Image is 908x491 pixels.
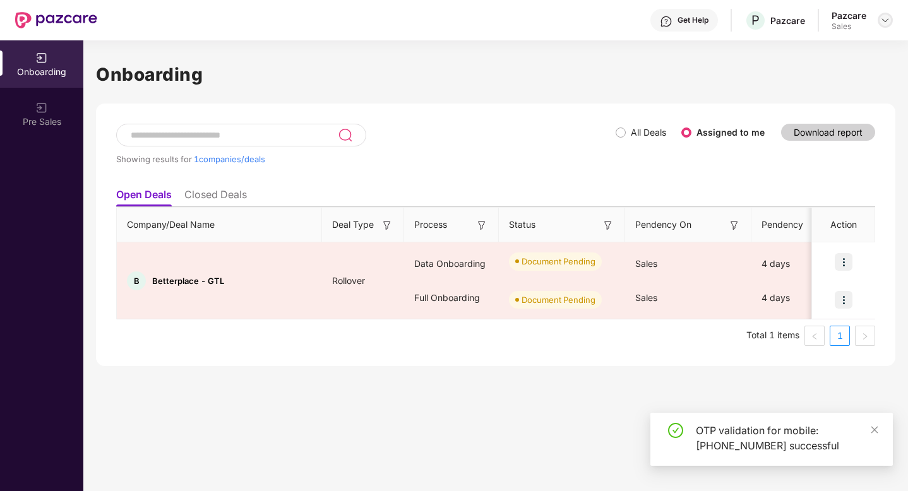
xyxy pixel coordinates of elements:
label: All Deals [631,127,666,138]
li: 1 [830,326,850,346]
span: Pendency On [635,218,691,232]
li: Closed Deals [184,188,247,206]
img: New Pazcare Logo [15,12,97,28]
span: Status [509,218,535,232]
span: Process [414,218,447,232]
button: right [855,326,875,346]
div: 4 days [751,247,846,281]
th: Action [812,208,875,242]
button: Download report [781,124,875,141]
img: svg+xml;base64,PHN2ZyB3aWR0aD0iMTYiIGhlaWdodD0iMTYiIHZpZXdCb3g9IjAgMCAxNiAxNiIgZmlsbD0ibm9uZSIgeG... [602,219,614,232]
span: check-circle [668,423,683,438]
th: Pendency [751,208,846,242]
li: Next Page [855,326,875,346]
div: Pazcare [832,9,866,21]
img: svg+xml;base64,PHN2ZyB3aWR0aD0iMjAiIGhlaWdodD0iMjAiIHZpZXdCb3g9IjAgMCAyMCAyMCIgZmlsbD0ibm9uZSIgeG... [35,102,48,114]
li: Previous Page [804,326,825,346]
div: Document Pending [522,293,595,306]
span: P [751,13,760,28]
h1: Onboarding [96,61,895,88]
div: Showing results for [116,154,616,164]
img: svg+xml;base64,PHN2ZyBpZD0iRHJvcGRvd24tMzJ4MzIiIHhtbG5zPSJodHRwOi8vd3d3LnczLm9yZy8yMDAwL3N2ZyIgd2... [880,15,890,25]
img: icon [835,253,852,271]
div: Get Help [678,15,708,25]
a: 1 [830,326,849,345]
span: Sales [635,258,657,269]
span: Rollover [322,275,375,286]
div: B [127,271,146,290]
div: OTP validation for mobile: [PHONE_NUMBER] successful [696,423,878,453]
span: left [811,333,818,340]
span: Sales [635,292,657,303]
span: close [870,425,879,434]
div: Data Onboarding [404,247,499,281]
div: Document Pending [522,255,595,268]
img: svg+xml;base64,PHN2ZyB3aWR0aD0iMTYiIGhlaWdodD0iMTYiIHZpZXdCb3g9IjAgMCAxNiAxNiIgZmlsbD0ibm9uZSIgeG... [728,219,741,232]
img: icon [835,291,852,309]
label: Assigned to me [696,127,765,138]
img: svg+xml;base64,PHN2ZyB3aWR0aD0iMjQiIGhlaWdodD0iMjUiIHZpZXdCb3g9IjAgMCAyNCAyNSIgZmlsbD0ibm9uZSIgeG... [338,127,352,143]
span: Deal Type [332,218,374,232]
div: Pazcare [770,15,805,27]
span: 1 companies/deals [194,154,265,164]
span: Pendency [762,218,826,232]
div: Sales [832,21,866,32]
li: Total 1 items [746,326,799,346]
span: right [861,333,869,340]
img: svg+xml;base64,PHN2ZyB3aWR0aD0iMTYiIGhlaWdodD0iMTYiIHZpZXdCb3g9IjAgMCAxNiAxNiIgZmlsbD0ibm9uZSIgeG... [475,219,488,232]
img: svg+xml;base64,PHN2ZyB3aWR0aD0iMTYiIGhlaWdodD0iMTYiIHZpZXdCb3g9IjAgMCAxNiAxNiIgZmlsbD0ibm9uZSIgeG... [381,219,393,232]
img: svg+xml;base64,PHN2ZyBpZD0iSGVscC0zMngzMiIgeG1sbnM9Imh0dHA6Ly93d3cudzMub3JnLzIwMDAvc3ZnIiB3aWR0aD... [660,15,672,28]
div: Full Onboarding [404,281,499,315]
img: svg+xml;base64,PHN2ZyB3aWR0aD0iMjAiIGhlaWdodD0iMjAiIHZpZXdCb3g9IjAgMCAyMCAyMCIgZmlsbD0ibm9uZSIgeG... [35,52,48,64]
span: Betterplace - GTL [152,276,224,286]
th: Company/Deal Name [117,208,322,242]
li: Open Deals [116,188,172,206]
div: 4 days [751,281,846,315]
button: left [804,326,825,346]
